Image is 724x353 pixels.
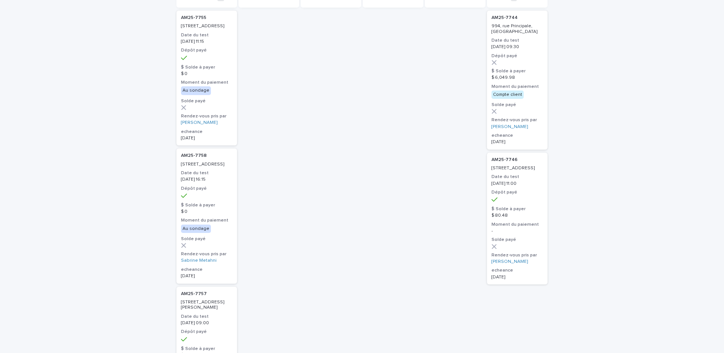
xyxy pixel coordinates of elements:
[181,258,217,263] a: Sabrine Metahni
[181,202,232,208] h3: $ Solde à payer
[492,237,543,243] h3: Solde payé
[181,162,232,167] p: [STREET_ADDRESS]
[181,186,232,192] h3: Dépôt payé
[492,53,543,59] h3: Dépôt payé
[492,15,543,20] p: AM25-7744
[181,329,232,335] h3: Dépôt payé
[492,75,543,80] p: $ 6,049.98
[492,68,543,74] h3: $ Solde à payer
[181,129,232,135] h3: echeance
[492,124,528,130] a: [PERSON_NAME]
[492,37,543,44] h3: Date du test
[181,225,211,233] div: Au sondage
[492,259,528,264] a: [PERSON_NAME]
[181,273,232,279] p: [DATE]
[181,15,232,20] p: AM25-7755
[492,139,543,145] p: [DATE]
[181,267,232,273] h3: echeance
[181,209,232,214] p: $ 0
[492,222,543,228] h3: Moment du paiement
[181,47,232,53] h3: Dépôt payé
[492,181,543,186] p: [DATE] 11:00
[181,64,232,70] h3: $ Solde à payer
[492,44,543,50] p: [DATE] 09:30
[181,120,217,125] a: [PERSON_NAME]
[492,157,543,162] p: AM25-7746
[181,136,232,141] p: [DATE]
[181,98,232,104] h3: Solde payé
[492,275,543,280] p: [DATE]
[492,174,543,180] h3: Date du test
[181,170,232,176] h3: Date du test
[492,91,524,99] div: Compte client
[181,113,232,119] h3: Rendez-vous pris par
[181,236,232,242] h3: Solde payé
[492,23,543,34] p: 994, rue Principale, [GEOGRAPHIC_DATA]
[492,252,543,258] h3: Rendez-vous pris par
[487,11,548,150] a: AM25-7744 994, rue Principale, [GEOGRAPHIC_DATA]Date du test[DATE] 09:30Dépôt payé$ Solde à payer...
[181,71,232,77] p: $ 0
[487,153,548,284] a: AM25-7746 [STREET_ADDRESS]Date du test[DATE] 11:00Dépôt payé$ Solde à payer$ 80.48Moment du paiem...
[492,102,543,108] h3: Solde payé
[492,213,543,218] p: $ 80.48
[181,217,232,223] h3: Moment du paiement
[181,346,232,352] h3: $ Solde à payer
[181,291,232,297] p: AM25-7757
[181,177,232,182] p: [DATE] 16:15
[181,314,232,320] h3: Date du test
[492,228,543,234] p: -
[181,320,232,326] p: [DATE] 09:00
[176,148,237,283] a: AM25-7758 [STREET_ADDRESS]Date du test[DATE] 16:15Dépôt payé$ Solde à payer$ 0Moment du paiementA...
[492,133,543,139] h3: echeance
[492,84,543,90] h3: Moment du paiement
[181,153,232,158] p: AM25-7758
[176,11,237,145] a: AM25-7755 [STREET_ADDRESS]Date du test[DATE] 11:15Dépôt payé$ Solde à payer$ 0Moment du paiementA...
[181,300,232,311] p: [STREET_ADDRESS][PERSON_NAME]
[181,32,232,38] h3: Date du test
[181,80,232,86] h3: Moment du paiement
[492,166,543,171] p: [STREET_ADDRESS]
[181,86,211,95] div: Au sondage
[492,267,543,273] h3: echeance
[181,23,232,29] p: [STREET_ADDRESS]
[492,189,543,195] h3: Dépôt payé
[492,206,543,212] h3: $ Solde à payer
[492,117,543,123] h3: Rendez-vous pris par
[181,39,232,44] p: [DATE] 11:15
[181,251,232,257] h3: Rendez-vous pris par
